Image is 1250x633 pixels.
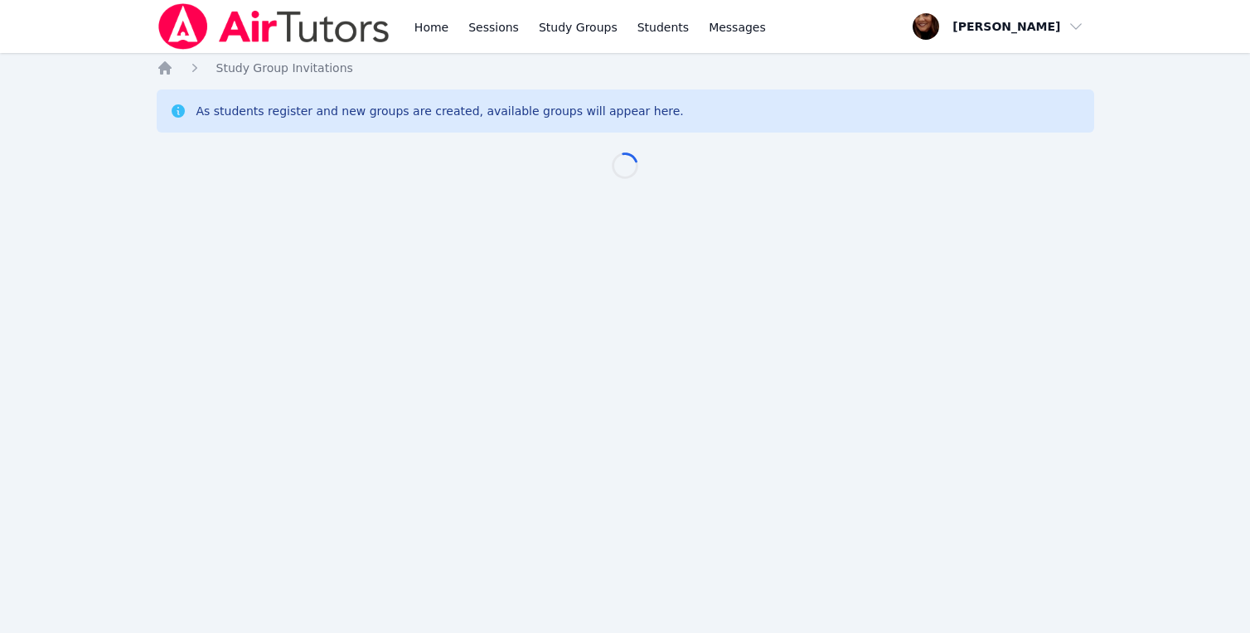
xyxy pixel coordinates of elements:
div: As students register and new groups are created, available groups will appear here. [196,103,684,119]
span: Messages [709,19,766,36]
img: Air Tutors [157,3,391,50]
nav: Breadcrumb [157,60,1094,76]
a: Study Group Invitations [216,60,353,76]
span: Study Group Invitations [216,61,353,75]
